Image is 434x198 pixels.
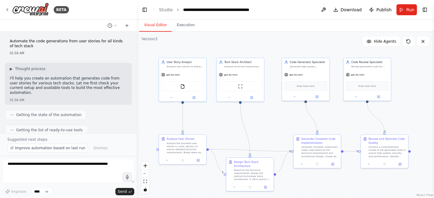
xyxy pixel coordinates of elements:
[241,95,262,100] button: Open in side panel
[118,189,127,194] span: Send
[238,103,252,155] g: Edge from 3fa2fc86-694a-479e-9ce8-ed6cb1706071 to 6f1a4dc8-d7ec-4b51-8372-cc4b70871753
[54,6,69,13] div: BETA
[226,157,274,192] div: Design Tech Stack ArchitectureBased on the technical requirements, design the optimal technology ...
[358,84,376,88] span: Drop tools here
[142,37,157,41] div: Version 3
[140,5,149,14] button: Hide left sidebar
[16,128,83,133] span: Getting the list of ready-to-use tools
[293,134,341,168] div: Generate Complete Code ImplementationGenerate complete, production-ready code based on the techni...
[351,65,389,68] div: Review generated code for quality, security, performance, and adherence to {tech_stack} best prac...
[159,7,249,13] nav: breadcrumb
[369,137,406,145] div: Review and Optimize Code Quality
[209,147,291,153] g: Edge from e70f9eb3-f4e6-4e91-b27a-55f8f6259fc4 to 2fbb8835-0150-4ed3-bf8c-927a3756fc68
[159,134,207,164] div: Analyze User StoriesAnalyze the provided user stories in {user_stories} to extract detailed techn...
[10,51,127,55] div: 01:56 AM
[242,185,258,189] button: No output available
[115,188,134,195] button: Send
[7,144,88,152] button: Improve automation based on last run
[167,65,204,68] div: Analyze user stories to extract detailed technical requirements, identify key features, and under...
[421,5,429,14] button: Show right sidebar
[396,4,417,15] button: Run
[159,7,173,12] a: Studio
[341,7,362,13] span: Download
[141,178,149,186] button: fit view
[326,162,339,166] button: Open in side panel
[167,137,194,141] div: Analyze User Stories
[166,73,180,76] span: gpt-4o-mini
[351,73,364,76] span: gpt-4o-mini
[167,60,204,64] div: User Story Analyst
[360,134,408,168] div: Review and Optimize Code QualityConduct a comprehensive review of the generated code to ensure hi...
[304,102,319,132] g: Edge from 17bd7347-4cf7-4b10-911f-aaf60eb7c2c2 to 2fbb8835-0150-4ed3-bf8c-927a3756fc68
[10,98,127,102] div: 01:56 AM
[141,162,149,193] div: React Flow controls
[105,22,120,29] button: Switch to previous chat
[141,186,149,193] button: toggle interactivity
[306,94,328,99] button: Open in side panel
[376,7,392,13] span: Publish
[406,7,414,13] span: Run
[10,66,13,71] span: ▶
[369,146,406,158] div: Conduct a comprehensive review of the generated code to ensure high quality, security, and perfor...
[224,73,237,76] span: gpt-4o-mini
[417,193,433,197] a: React Flow attribution
[2,188,29,196] button: Improve
[180,84,185,89] img: FileReadTool
[90,144,110,152] button: Dismiss
[10,66,45,71] button: ▶Thought process
[259,185,272,189] button: Open in side panel
[309,162,325,166] button: No output available
[16,112,81,117] span: Getting the state of the automation
[15,66,45,71] span: Thought process
[139,19,172,32] button: Visual Editor
[393,162,407,166] button: Open in side panel
[282,58,330,101] div: Code Generator SpecialistGenerate high-quality, production-ready code based on technical specific...
[376,162,392,166] button: No output available
[141,162,149,170] button: zoom in
[224,65,262,68] div: Analyze technical requirements and recommend the most suitable tech stack architecture for {tech_...
[12,3,49,16] img: Logo
[331,4,364,15] button: Download
[363,37,400,46] button: Hide Agents
[234,168,271,181] div: Based on the technical requirements, design the optimal technology stack architecture. If {tech_s...
[343,149,358,153] g: Edge from 2fbb8835-0150-4ed3-bf8c-927a3756fc68 to 1f46deeb-1d2f-4e97-ab05-6a7a4ad6a0d7
[276,149,291,174] g: Edge from 6f1a4dc8-d7ec-4b51-8372-cc4b70871753 to 2fbb8835-0150-4ed3-bf8c-927a3756fc68
[123,172,132,182] button: Click to speak your automation idea
[367,4,394,15] button: Publish
[297,84,314,88] span: Drop tools here
[301,146,338,158] div: Generate complete, production-ready code based on the technical requirements and architecture des...
[7,137,129,142] p: Suggested next steps:
[159,58,207,102] div: User Story AnalystAnalyze user stories to extract detailed technical requirements, identify key f...
[172,19,200,32] button: Execution
[181,103,185,132] g: Edge from 3e231a6e-810b-408d-8275-a531e02a60de to e70f9eb3-f4e6-4e91-b27a-55f8f6259fc4
[15,146,85,150] span: Improve automation based on last run
[301,137,338,145] div: Generate Complete Code Implementation
[192,158,205,163] button: Open in side panel
[141,170,149,178] button: zoom out
[351,60,389,64] div: Code Review Specialist
[167,142,204,154] div: Analyze the provided user stories in {user_stories} to extract detailed technical requirements. B...
[238,84,243,89] img: ScrapeWebsiteTool
[216,58,264,102] div: Tech Stack ArchitectAnalyze technical requirements and recommend the most suitable tech stack arc...
[93,146,107,150] span: Dismiss
[289,73,303,76] span: gpt-4o-mini
[365,102,386,132] g: Edge from 718c7a52-ec12-4b68-9075-f3417e731395 to 1f46deeb-1d2f-4e97-ab05-6a7a4ad6a0d7
[374,39,396,44] span: Hide Agents
[224,60,262,64] div: Tech Stack Architect
[290,65,327,68] div: Generate high-quality, production-ready code based on technical specifications and chosen {tech_s...
[11,189,26,194] span: Improve
[209,147,224,174] g: Edge from e70f9eb3-f4e6-4e91-b27a-55f8f6259fc4 to 6f1a4dc8-d7ec-4b51-8372-cc4b70871753
[122,22,132,29] button: Start a new chat
[367,94,389,99] button: Open in side panel
[183,95,205,100] button: Open in side panel
[10,76,127,95] p: I'll help you create an automation that generates code from user stories for various tech stacks....
[343,58,391,101] div: Code Review SpecialistReview generated code for quality, security, performance, and adherence to ...
[175,158,191,163] button: No output available
[234,160,271,168] div: Design Tech Stack Architecture
[10,39,127,48] p: Automate the code generations from user stories for all kinds of tech stack
[290,60,327,64] div: Code Generator Specialist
